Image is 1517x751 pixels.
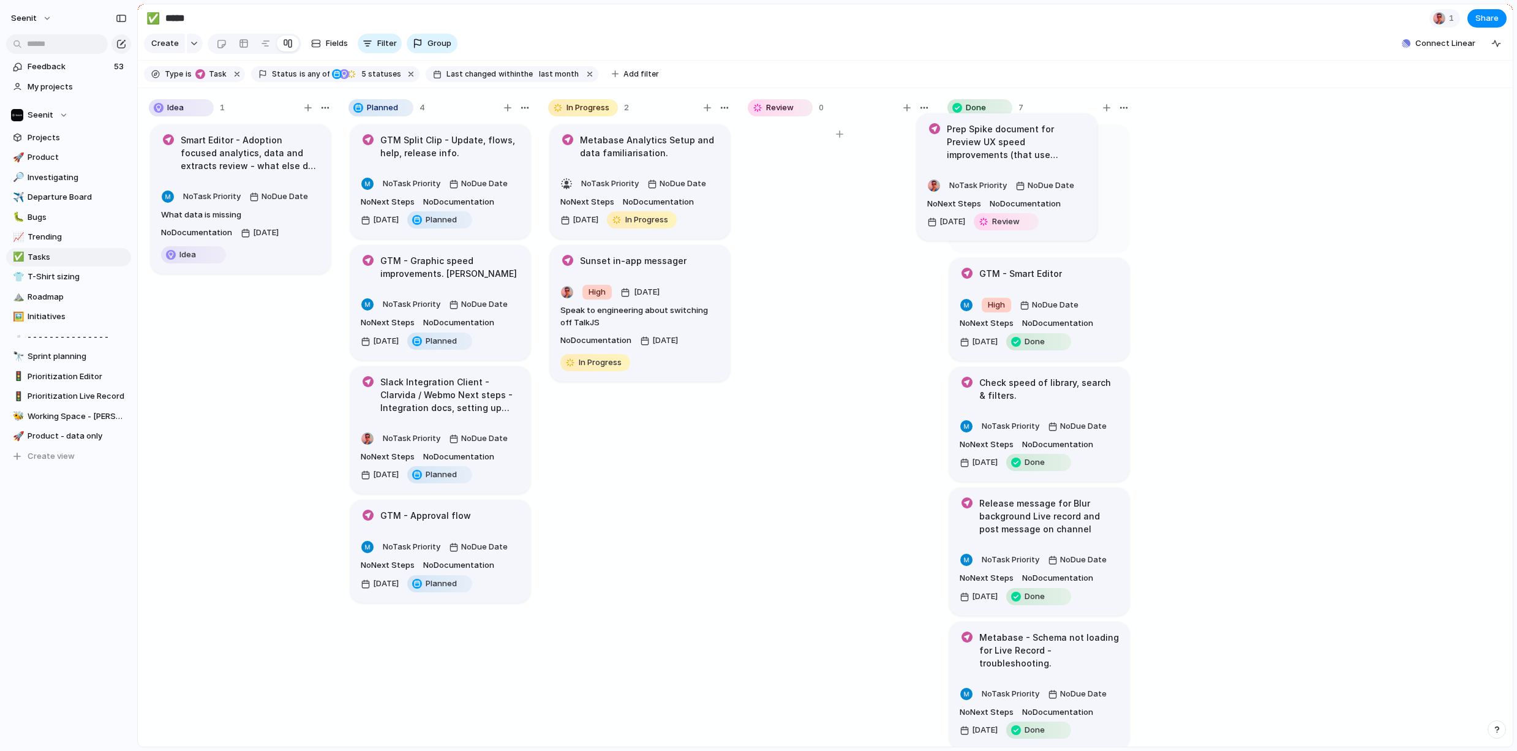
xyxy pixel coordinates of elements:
div: Slack Integration Client - Clarvida / Webmo Next steps - Integration docs, setting up clientNoTas... [350,366,530,494]
button: Planned [404,331,475,351]
button: 👕 [11,271,23,283]
span: No Due Date [1060,688,1107,700]
a: Projects [6,129,131,147]
span: [DATE] [253,227,279,239]
span: 0 [819,102,824,114]
div: GTM - Approval flowNoTask PriorityNoDue DateNoNext StepsNoDocumentation[DATE]Planned [350,500,530,603]
span: [DATE] [972,591,998,603]
a: My projects [6,78,131,96]
span: [DATE] [972,724,998,736]
span: 7 [1018,102,1023,114]
span: [DATE] [972,336,998,348]
button: NoTask Priority [180,187,244,206]
span: No Documentation [1022,439,1093,451]
span: No Due Date [461,298,508,311]
span: Roadmap [28,291,127,303]
div: 🔭 [13,350,21,364]
span: High [988,299,1005,311]
span: within the [499,69,533,80]
span: [DATE] [373,578,399,590]
h1: Slack Integration Client - Clarvida / Webmo Next steps - Integration docs, setting up client [380,375,520,414]
span: 1 [1449,12,1458,25]
span: My projects [28,81,127,93]
span: No Next Steps [361,451,415,463]
h1: GTM - Smart Editor [979,267,1062,281]
h1: GTM Split Clip - Update, flows, help, release info. [380,134,520,159]
button: In Progress [604,210,680,230]
span: [DATE] [939,216,965,228]
span: In Progress [567,102,609,114]
a: 🔎Investigating [6,168,131,187]
span: No Due Date [461,178,508,190]
button: Group [407,34,457,53]
h1: GTM - Approval flow [380,509,471,523]
span: 4 [420,102,425,114]
span: [DATE] [631,285,663,300]
span: Idea [167,102,184,114]
button: NoDue Date [446,295,511,314]
a: 🐝Working Space - [PERSON_NAME] [6,407,131,426]
span: 5 [358,69,368,78]
button: ✅ [11,251,23,263]
button: [DATE] [957,332,1001,352]
div: ✅ [13,250,21,264]
span: Prioritization Live Record [28,390,127,402]
span: No Due Date [262,191,308,203]
span: Share [1475,12,1499,25]
span: Done [966,102,986,114]
button: Seenit [6,9,58,28]
button: [DATE] [924,212,968,232]
span: No Documentation [560,334,631,347]
button: Create [144,34,185,53]
span: Prioritization Editor [28,371,127,383]
a: ✅Tasks [6,248,131,266]
span: No Next Steps [361,559,415,572]
span: No Next Steps [927,198,981,210]
span: [DATE] [373,335,399,347]
span: No Documentation [423,559,494,572]
button: [DATE] [617,282,666,302]
span: Type [165,69,183,80]
button: Connect Linear [1397,34,1480,53]
div: GTM Split Clip - Update, flows, help, release info.NoTask PriorityNoDue DateNoNext StepsNoDocumen... [350,124,530,240]
span: is [299,69,306,80]
div: Metabase - Schema not loading for Live Record - troubleshooting.NoTask PriorityNoDue DateNoNext S... [949,622,1129,750]
div: ✅ [146,10,160,26]
span: No Documentation [423,451,494,463]
button: [DATE] [957,720,1001,740]
span: Product - data only [28,430,127,442]
span: No Next Steps [361,317,415,329]
button: 🔎 [11,172,23,184]
h1: Check speed of library, search & filters. [979,376,1119,402]
span: No Task Priority [982,554,1039,564]
span: Create view [28,450,75,462]
a: 🚀Product - data only [6,427,131,445]
button: Task [193,67,229,81]
button: NoDue Date [246,187,311,206]
button: NoDue Date [446,174,511,194]
div: ✈️Departure Board [6,188,131,206]
a: ▫️- - - - - - - - - - - - - - - [6,328,131,346]
button: NoTask Priority [380,537,443,557]
button: Filter [358,34,402,53]
button: 🔭 [11,350,23,363]
button: Planned [404,574,475,594]
span: Bugs [28,211,127,224]
button: Create view [6,447,131,466]
button: NoTask Priority [979,417,1042,436]
div: 🐛Bugs [6,208,131,227]
button: Planned [404,465,475,485]
a: 🚀Product [6,148,131,167]
div: Smart Editor - Adoption focused analytics, data and extracts review - what else do we needNoTask ... [151,124,331,274]
span: Planned [426,578,457,590]
div: ▫️ [13,330,21,344]
span: No Documentation [1022,572,1093,584]
span: [DATE] [373,469,399,481]
span: 53 [114,61,126,73]
div: ⛰️ [13,290,21,304]
span: No Documentation [161,227,232,239]
span: Working Space - [PERSON_NAME] [28,410,127,423]
span: Connect Linear [1415,37,1475,50]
